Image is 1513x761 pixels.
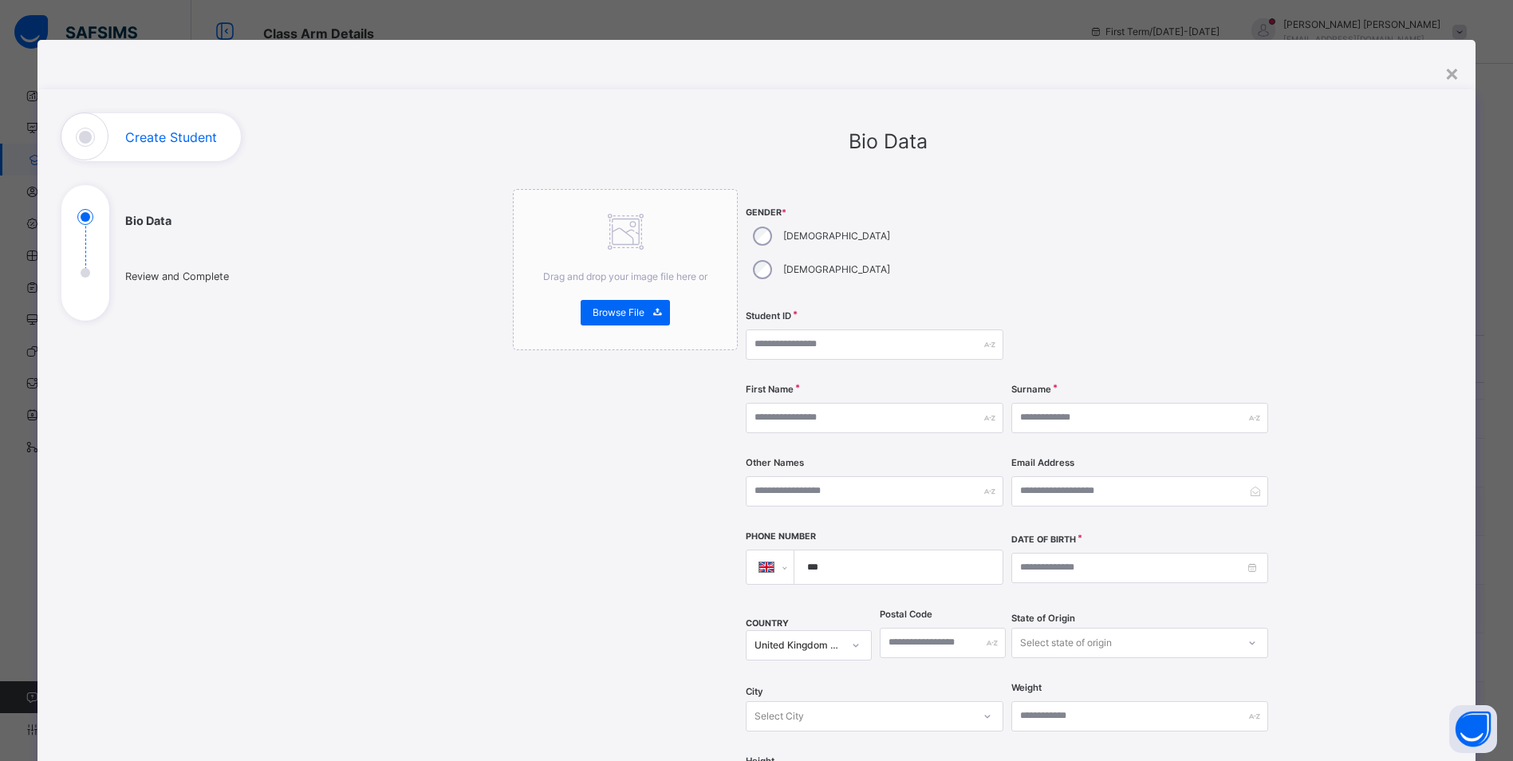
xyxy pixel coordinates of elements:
[1011,383,1051,396] label: Surname
[783,229,890,243] label: [DEMOGRAPHIC_DATA]
[746,530,816,543] label: Phone Number
[593,306,644,320] span: Browse File
[543,270,707,282] span: Drag and drop your image file here or
[746,618,789,629] span: COUNTRY
[1011,534,1076,546] label: Date of Birth
[746,207,1003,219] span: Gender
[1011,612,1075,625] span: State of Origin
[746,310,791,323] label: Student ID
[755,638,842,653] div: United Kingdom of [GEOGRAPHIC_DATA] and [GEOGRAPHIC_DATA]
[1449,705,1497,753] button: Open asap
[783,262,890,277] label: [DEMOGRAPHIC_DATA]
[513,189,738,350] div: Drag and drop your image file here orBrowse File
[1011,456,1074,470] label: Email Address
[880,608,932,621] label: Postal Code
[849,129,928,153] span: Bio Data
[755,701,804,731] div: Select City
[125,131,217,144] h1: Create Student
[746,685,763,699] span: City
[1011,681,1042,695] label: Weight
[746,456,804,470] label: Other Names
[746,383,794,396] label: First Name
[1444,56,1460,89] div: ×
[1020,628,1112,658] div: Select state of origin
